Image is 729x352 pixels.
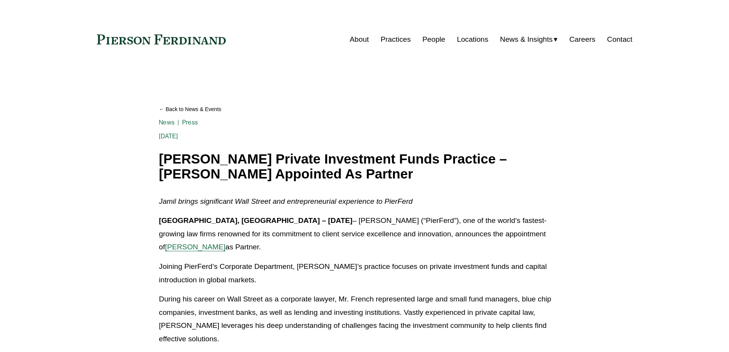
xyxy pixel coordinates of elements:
p: Joining PierFerd’s Corporate Department, [PERSON_NAME]’s practice focuses on private investment f... [159,260,570,287]
a: People [422,32,445,47]
a: Locations [457,32,488,47]
a: Back to News & Events [159,103,570,116]
a: [PERSON_NAME] [165,243,225,251]
p: – [PERSON_NAME] (“PierFerd”), one of the world’s fastest-growing law firms renowned for its commi... [159,214,570,254]
a: News [159,119,175,126]
a: About [350,32,369,47]
span: [DATE] [159,133,178,140]
a: folder dropdown [500,32,558,47]
a: Press [182,119,198,126]
a: Contact [607,32,632,47]
strong: [GEOGRAPHIC_DATA], [GEOGRAPHIC_DATA] – [DATE] [159,216,352,224]
a: Careers [569,32,595,47]
span: News & Insights [500,33,553,46]
em: Jamil brings significant Wall Street and entrepreneurial experience to PierFerd [159,197,413,205]
h1: [PERSON_NAME] Private Investment Funds Practice – [PERSON_NAME] Appointed As Partner [159,152,570,181]
a: Practices [380,32,411,47]
p: During his career on Wall Street as a corporate lawyer, Mr. French represented large and small fu... [159,293,570,345]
